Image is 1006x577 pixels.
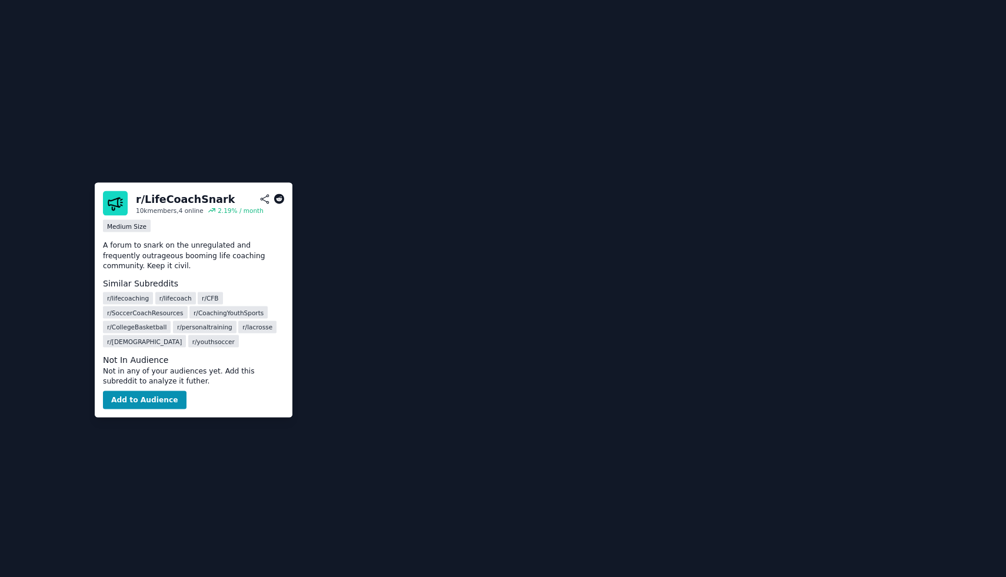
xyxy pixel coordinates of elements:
[107,323,166,331] span: r/ CollegeBasketball
[107,294,149,302] span: r/ lifecoaching
[103,366,284,386] dd: Not in any of your audiences yet. Add this subreddit to analyze it futher.
[194,308,264,316] span: r/ CoachingYouthSports
[103,191,128,216] img: LifeCoachSnark
[242,323,272,331] span: r/ lacrosse
[192,337,235,345] span: r/ youthsoccer
[202,294,218,302] span: r/ CFB
[177,323,232,331] span: r/ personaltraining
[103,220,151,232] div: Medium Size
[218,206,264,215] div: 2.19 % / month
[159,294,192,302] span: r/ lifecoach
[103,391,186,409] button: Add to Audience
[136,192,235,206] div: r/ LifeCoachSnark
[107,337,182,345] span: r/ [DEMOGRAPHIC_DATA]
[103,278,284,290] dt: Similar Subreddits
[136,206,204,215] div: 10k members, 4 online
[103,353,284,366] dt: Not In Audience
[103,241,284,272] p: A forum to snark on the unregulated and frequently outrageous booming life coaching community. Ke...
[107,308,184,316] span: r/ SoccerCoachResources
